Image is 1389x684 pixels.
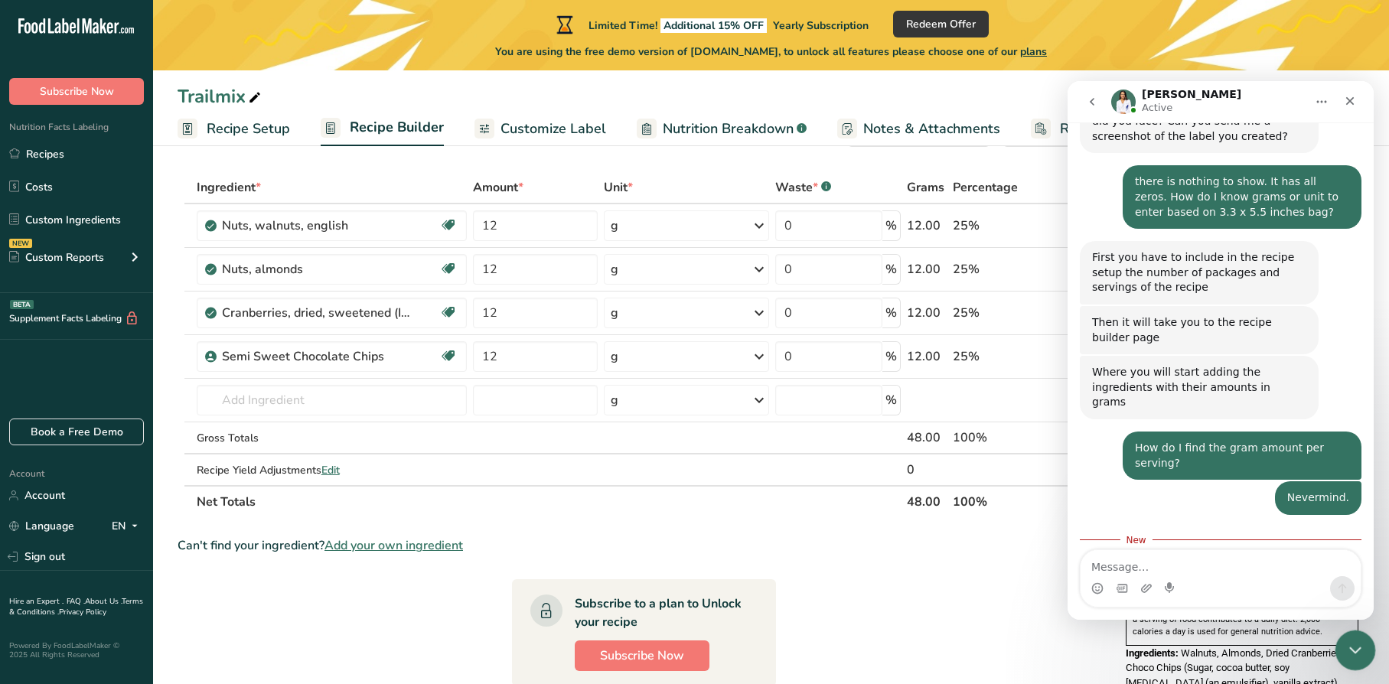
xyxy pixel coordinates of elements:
div: 25% [953,304,1038,322]
input: Add Ingredient [197,385,467,415]
span: Customize Label [500,119,606,139]
a: FAQ . [67,596,85,607]
a: Recipe Costing [1031,112,1153,146]
div: Powered By FoodLabelMaker © 2025 All Rights Reserved [9,641,144,660]
a: Customize Label [474,112,606,146]
a: Language [9,513,74,539]
div: Cranberries, dried, sweetened (Includes foods for USDA's Food Distribution Program) [222,304,413,322]
span: Redeem Offer [906,16,976,32]
span: Recipe Builder [350,117,444,138]
div: 25% [953,260,1038,278]
a: Privacy Policy [59,607,106,617]
th: Net Totals [194,485,904,517]
a: Book a Free Demo [9,419,144,445]
span: Unit [604,178,633,197]
span: Recipe Costing [1060,119,1153,139]
div: 12.00 [907,347,947,366]
span: You are using the free demo version of [DOMAIN_NAME], to unlock all features please choose one of... [495,44,1047,60]
div: Limited Time! [553,15,869,34]
span: Additional 15% OFF [660,18,767,33]
div: g [611,391,618,409]
button: Redeem Offer [893,11,989,37]
a: Recipe Builder [321,110,444,147]
a: About Us . [85,596,122,607]
span: Amount [473,178,523,197]
div: Waste [775,178,831,197]
a: Notes & Attachments [837,112,1000,146]
span: Edit [321,463,340,477]
span: Grams [907,178,944,197]
span: Add your own ingredient [324,536,463,555]
button: Subscribe Now [575,640,709,671]
div: g [611,260,618,278]
div: 25% [953,347,1038,366]
span: Ingredients: [1126,647,1179,659]
th: 48.00 [904,485,950,517]
div: Nuts, walnuts, english [222,217,413,235]
div: 25% [953,217,1038,235]
div: 0 [907,461,947,479]
iframe: Intercom live chat [1068,81,1374,620]
div: Custom Reports [9,249,104,265]
div: Semi Sweet Chocolate Chips [222,347,413,366]
span: Percentage [953,178,1018,197]
div: 48.00 [907,428,947,447]
span: Subscribe Now [40,83,114,99]
div: g [611,304,618,322]
div: 12.00 [907,304,947,322]
button: Subscribe Now [9,78,144,105]
div: Can't find your ingredient? [178,536,1110,555]
a: Recipe Setup [178,112,290,146]
span: plans [1020,44,1047,59]
div: g [611,217,618,235]
div: 100% [953,428,1038,447]
div: 12.00 [907,260,947,278]
div: NEW [9,239,32,248]
a: Terms & Conditions . [9,596,143,617]
a: Nutrition Breakdown [637,112,807,146]
div: 12.00 [907,217,947,235]
span: Recipe Setup [207,119,290,139]
div: Subscribe to a plan to Unlock your recipe [575,594,745,631]
div: Nuts, almonds [222,260,413,278]
span: Yearly Subscription [773,18,869,33]
span: Subscribe Now [600,647,684,665]
div: Trailmix [178,83,264,110]
span: Ingredient [197,178,261,197]
div: BETA [10,300,34,309]
a: Hire an Expert . [9,596,64,607]
div: g [611,347,618,366]
iframe: Intercom live chat [1335,630,1376,671]
div: Gross Totals [197,430,467,446]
